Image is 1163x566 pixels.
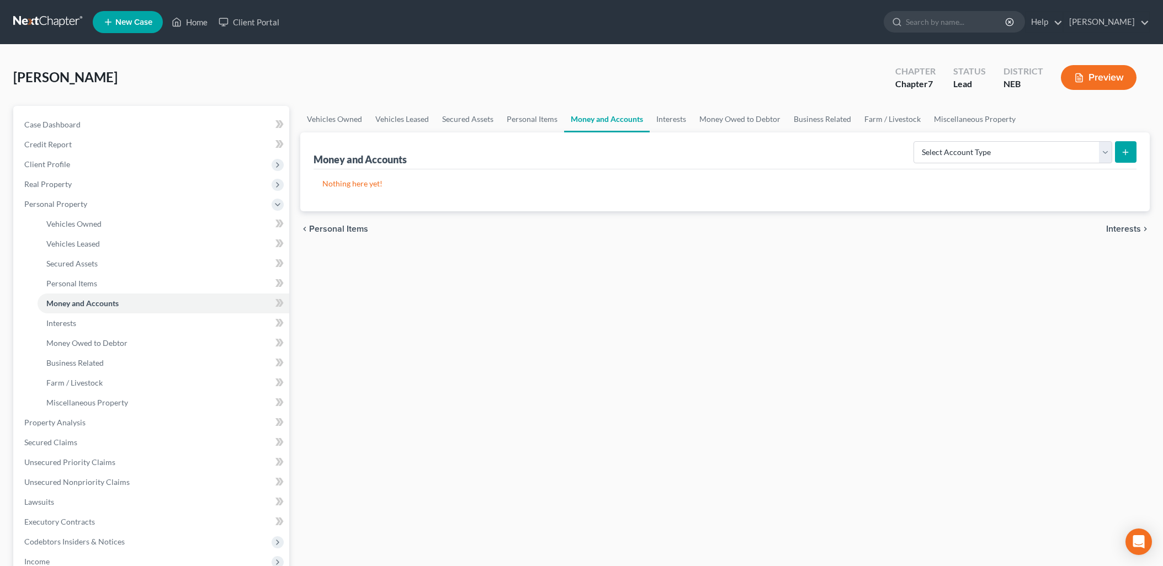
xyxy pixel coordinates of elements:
[38,274,289,293] a: Personal Items
[650,106,693,132] a: Interests
[1106,225,1141,233] span: Interests
[15,472,289,492] a: Unsecured Nonpriority Claims
[906,12,1007,32] input: Search by name...
[895,65,936,78] div: Chapter
[46,298,119,308] span: Money and Accounts
[24,537,125,546] span: Codebtors Insiders & Notices
[13,69,118,85] span: [PERSON_NAME]
[24,437,77,447] span: Secured Claims
[15,135,289,154] a: Credit Report
[24,179,72,189] span: Real Property
[1064,12,1149,32] a: [PERSON_NAME]
[38,373,289,393] a: Farm / Livestock
[24,159,70,169] span: Client Profile
[38,293,289,313] a: Money and Accounts
[564,106,650,132] a: Money and Accounts
[24,140,72,149] span: Credit Report
[436,106,500,132] a: Secured Assets
[24,497,54,506] span: Lawsuits
[1141,225,1150,233] i: chevron_right
[24,418,86,427] span: Property Analysis
[46,279,97,288] span: Personal Items
[46,259,98,268] span: Secured Assets
[24,517,95,526] span: Executory Contracts
[953,78,986,90] div: Lead
[38,393,289,413] a: Miscellaneous Property
[693,106,787,132] a: Money Owed to Debtor
[15,432,289,452] a: Secured Claims
[46,338,128,348] span: Money Owed to Debtor
[38,353,289,373] a: Business Related
[166,12,213,32] a: Home
[24,120,81,129] span: Case Dashboard
[46,378,103,387] span: Farm / Livestock
[500,106,564,132] a: Personal Items
[46,398,128,407] span: Miscellaneous Property
[38,214,289,234] a: Vehicles Owned
[38,313,289,333] a: Interests
[15,452,289,472] a: Unsecured Priority Claims
[300,225,309,233] i: chevron_left
[1125,528,1152,555] div: Open Intercom Messenger
[38,254,289,274] a: Secured Assets
[895,78,936,90] div: Chapter
[15,492,289,512] a: Lawsuits
[213,12,285,32] a: Client Portal
[46,219,102,228] span: Vehicles Owned
[46,318,76,328] span: Interests
[24,477,130,487] span: Unsecured Nonpriority Claims
[1003,65,1043,78] div: District
[1026,12,1063,32] a: Help
[300,225,368,233] button: chevron_left Personal Items
[46,358,104,367] span: Business Related
[1106,225,1150,233] button: Interests chevron_right
[369,106,436,132] a: Vehicles Leased
[15,413,289,432] a: Property Analysis
[300,106,369,132] a: Vehicles Owned
[928,78,933,89] span: 7
[24,457,115,467] span: Unsecured Priority Claims
[38,333,289,353] a: Money Owed to Debtor
[46,239,100,248] span: Vehicles Leased
[858,106,927,132] a: Farm / Livestock
[787,106,858,132] a: Business Related
[24,199,87,209] span: Personal Property
[115,18,152,26] span: New Case
[15,512,289,532] a: Executory Contracts
[927,106,1022,132] a: Miscellaneous Property
[1061,65,1137,90] button: Preview
[309,225,368,233] span: Personal Items
[1003,78,1043,90] div: NEB
[953,65,986,78] div: Status
[24,557,50,566] span: Income
[38,234,289,254] a: Vehicles Leased
[15,115,289,135] a: Case Dashboard
[314,153,407,166] div: Money and Accounts
[322,178,1128,189] p: Nothing here yet!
